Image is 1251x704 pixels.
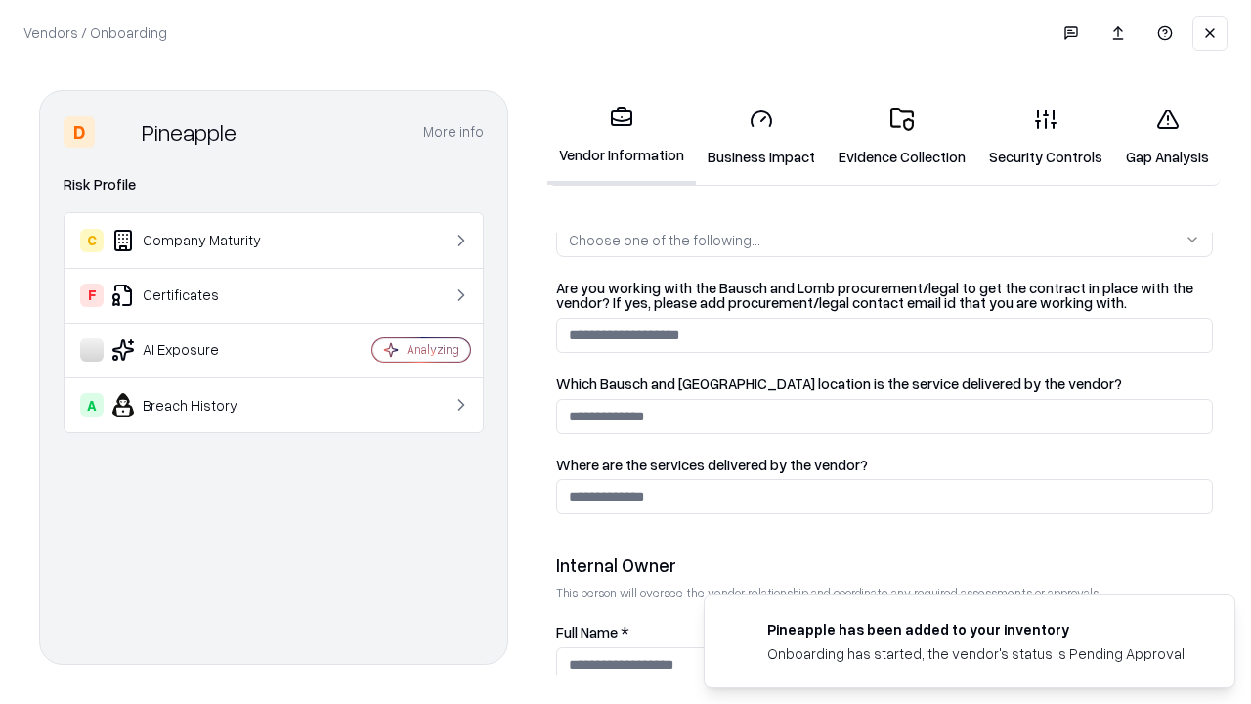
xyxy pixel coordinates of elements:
[80,229,104,252] div: C
[103,116,134,148] img: Pineapple
[569,230,760,250] div: Choose one of the following...
[80,284,314,307] div: Certificates
[696,92,827,183] a: Business Impact
[556,553,1213,577] div: Internal Owner
[556,458,1213,472] label: Where are the services delivered by the vendor?
[423,114,484,150] button: More info
[64,173,484,197] div: Risk Profile
[23,22,167,43] p: Vendors / Onboarding
[547,90,696,185] a: Vendor Information
[556,281,1213,310] label: Are you working with the Bausch and Lomb procurement/legal to get the contract in place with the ...
[767,643,1187,664] div: Onboarding has started, the vendor's status is Pending Approval.
[556,376,1213,391] label: Which Bausch and [GEOGRAPHIC_DATA] location is the service delivered by the vendor?
[728,619,752,642] img: pineappleenergy.com
[556,625,1213,639] label: Full Name *
[142,116,237,148] div: Pineapple
[556,585,1213,601] p: This person will oversee the vendor relationship and coordinate any required assessments or appro...
[977,92,1114,183] a: Security Controls
[767,619,1187,639] div: Pineapple has been added to your inventory
[80,284,104,307] div: F
[80,338,314,362] div: AI Exposure
[80,229,314,252] div: Company Maturity
[827,92,977,183] a: Evidence Collection
[1114,92,1221,183] a: Gap Analysis
[80,393,314,417] div: Breach History
[64,116,95,148] div: D
[80,393,104,417] div: A
[407,341,459,358] div: Analyzing
[556,222,1213,257] button: Choose one of the following...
